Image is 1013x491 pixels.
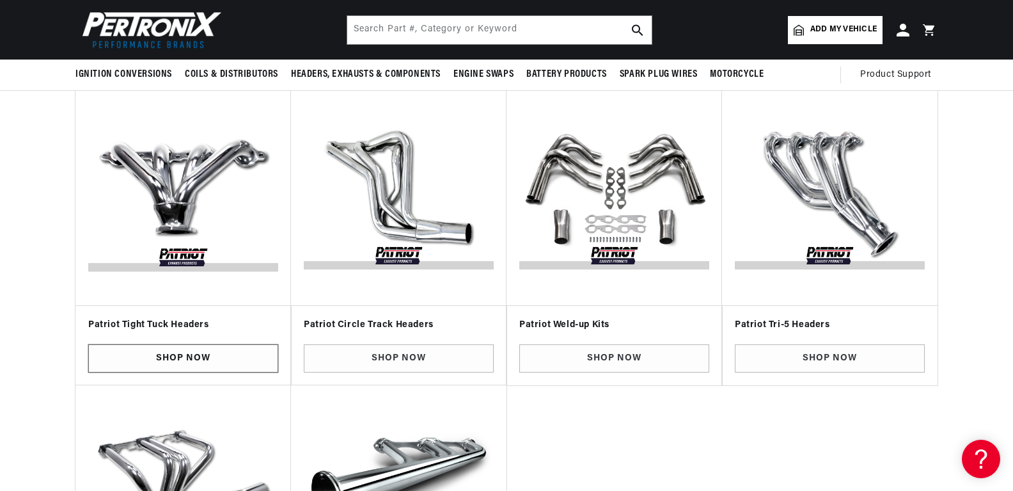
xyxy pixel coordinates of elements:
span: Battery Products [526,68,607,81]
span: Engine Swaps [453,68,514,81]
h3: Patriot Weld-up Kits [519,319,709,332]
a: Shop Now [519,344,709,373]
span: Motorcycle [710,68,764,81]
img: Patriot-Tight-Tuck-Headers-v1588104139546.jpg [86,100,281,296]
h3: Patriot Tri-5 Headers [735,319,925,332]
summary: Engine Swaps [447,60,520,90]
a: Shop Now [735,344,925,373]
img: Patriot-Weld-Up-Kit-Headers-v1588626840666.jpg [519,102,709,293]
span: Coils & Distributors [185,68,278,81]
summary: Coils & Distributors [178,60,285,90]
a: Shop Now [88,344,278,373]
h3: Patriot Circle Track Headers [304,319,494,332]
span: Product Support [860,68,931,82]
button: search button [624,16,652,44]
summary: Ignition Conversions [75,60,178,90]
a: Add my vehicle [788,16,883,44]
summary: Headers, Exhausts & Components [285,60,447,90]
span: Add my vehicle [810,24,877,36]
summary: Motorcycle [703,60,770,90]
span: Ignition Conversions [75,68,172,81]
input: Search Part #, Category or Keyword [347,16,652,44]
span: Spark Plug Wires [620,68,698,81]
summary: Battery Products [520,60,613,90]
summary: Product Support [860,60,938,90]
h3: Patriot Tight Tuck Headers [88,319,278,332]
img: Patriot-Circle-Track-Headers-v1588104147736.jpg [304,102,494,293]
img: Patriot-Tri-5-Headers-v1588104179567.jpg [735,102,925,293]
img: Pertronix [75,8,223,52]
summary: Spark Plug Wires [613,60,704,90]
span: Headers, Exhausts & Components [291,68,441,81]
a: Shop Now [304,344,494,373]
